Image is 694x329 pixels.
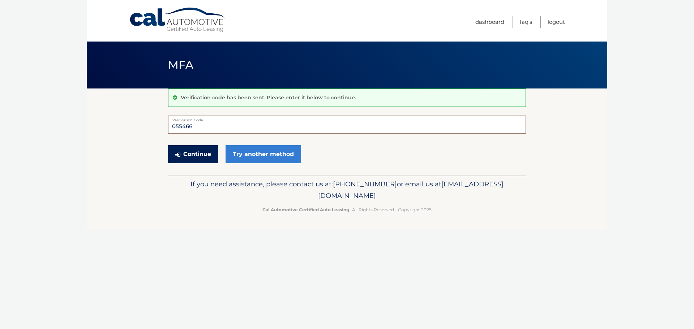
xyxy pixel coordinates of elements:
[173,178,521,202] p: If you need assistance, please contact us at: or email us at
[226,145,301,163] a: Try another method
[168,116,526,134] input: Verification Code
[262,207,349,212] strong: Cal Automotive Certified Auto Leasing
[520,16,532,28] a: FAQ's
[181,94,356,101] p: Verification code has been sent. Please enter it below to continue.
[129,7,227,33] a: Cal Automotive
[548,16,565,28] a: Logout
[173,206,521,213] p: - All Rights Reserved - Copyright 2025
[475,16,504,28] a: Dashboard
[333,180,397,188] span: [PHONE_NUMBER]
[168,58,193,72] span: MFA
[318,180,504,200] span: [EMAIL_ADDRESS][DOMAIN_NAME]
[168,145,218,163] button: Continue
[168,116,526,121] label: Verification Code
